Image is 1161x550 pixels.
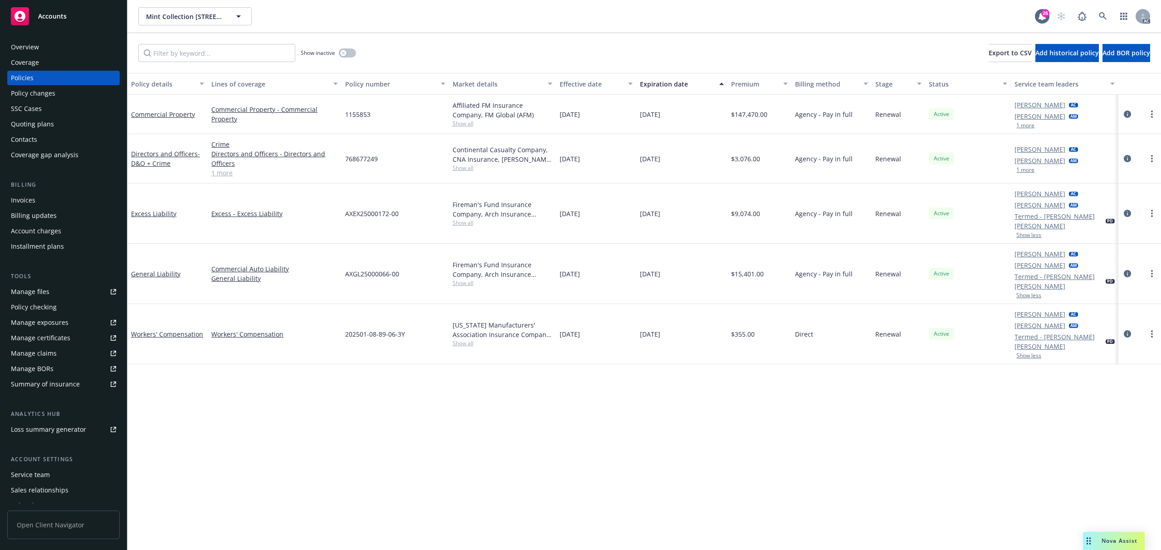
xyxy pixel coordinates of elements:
span: Nova Assist [1102,537,1137,545]
button: Mint Collection [STREET_ADDRESS][PERSON_NAME] Condominium Owners' Association [138,7,252,25]
span: [DATE] [640,110,660,119]
div: Billing method [795,79,858,89]
span: Renewal [875,154,901,164]
a: Start snowing [1052,7,1070,25]
a: Commercial Property [131,110,195,119]
a: Report a Bug [1073,7,1091,25]
div: Loss summary generator [11,422,86,437]
div: Manage certificates [11,331,70,345]
div: Affiliated FM Insurance Company, FM Global (AFM) [453,101,552,120]
span: Add BOR policy [1102,48,1150,57]
span: [DATE] [640,329,660,339]
span: Show all [453,279,552,287]
span: Active [932,209,951,217]
button: Add historical policy [1035,44,1099,62]
span: $15,401.00 [731,269,764,279]
div: Account settings [7,455,120,464]
button: Show less [1016,232,1041,238]
a: [PERSON_NAME] [1015,249,1065,259]
div: Fireman's Fund Insurance Company, Arch Insurance Company, Axon Underwriting Services, LLC [453,200,552,219]
div: Status [929,79,997,89]
div: Sales relationships [11,483,68,497]
div: Tools [7,272,120,281]
span: [DATE] [560,209,580,218]
button: Stage [872,73,925,95]
a: circleInformation [1122,328,1133,339]
a: Contacts [7,132,120,147]
span: AXEX25000172-00 [345,209,399,218]
div: Effective date [560,79,623,89]
div: Drag to move [1083,532,1094,550]
button: 1 more [1016,167,1034,173]
span: Show all [453,120,552,127]
a: more [1146,208,1157,219]
a: Excess - Excess Liability [211,209,338,218]
a: Account charges [7,224,120,238]
div: Analytics hub [7,410,120,419]
span: Agency - Pay in full [795,209,853,218]
span: Renewal [875,110,901,119]
a: Excess Liability [131,209,176,218]
a: Loss summary generator [7,422,120,437]
span: Renewal [875,329,901,339]
span: Direct [795,329,813,339]
a: [PERSON_NAME] [1015,100,1065,110]
span: Manage exposures [7,315,120,330]
div: Coverage [11,55,39,70]
button: Effective date [556,73,636,95]
span: Agency - Pay in full [795,110,853,119]
span: Open Client Navigator [7,511,120,539]
div: Policy checking [11,300,57,314]
div: Service team [11,468,50,482]
button: Premium [727,73,792,95]
div: Service team leaders [1015,79,1104,89]
a: Commercial Auto Liability [211,264,338,274]
div: Billing updates [11,208,57,223]
span: $147,470.00 [731,110,767,119]
button: Nova Assist [1083,532,1145,550]
div: Lines of coverage [211,79,328,89]
a: more [1146,328,1157,339]
span: Renewal [875,269,901,279]
span: [DATE] [560,110,580,119]
a: [PERSON_NAME] [1015,145,1065,154]
div: Coverage gap analysis [11,148,78,162]
div: Fireman's Fund Insurance Company, Arch Insurance Company, Axon Underwriting Services, LLC [453,260,552,279]
div: Policies [11,71,34,85]
div: Policy details [131,79,194,89]
div: Manage exposures [11,315,68,330]
a: Sales relationships [7,483,120,497]
span: [DATE] [560,329,580,339]
span: Active [932,330,951,338]
a: [PERSON_NAME] [1015,261,1065,270]
div: Market details [453,79,542,89]
span: $9,074.00 [731,209,760,218]
a: Service team [7,468,120,482]
button: 1 more [1016,123,1034,128]
a: [PERSON_NAME] [1015,200,1065,210]
a: Policy checking [7,300,120,314]
div: Account charges [11,224,61,238]
span: Show inactive [301,49,335,57]
a: Coverage gap analysis [7,148,120,162]
div: Expiration date [640,79,714,89]
a: Policy changes [7,86,120,101]
div: Premium [731,79,778,89]
span: 202501-08-89-06-3Y [345,329,405,339]
span: Active [932,270,951,278]
button: Show less [1016,353,1041,358]
span: 768677249 [345,154,378,164]
div: SSC Cases [11,101,42,116]
a: General Liability [131,270,180,278]
div: Quoting plans [11,117,54,131]
span: AXGL25000066-00 [345,269,399,279]
span: Agency - Pay in full [795,269,853,279]
button: Market details [449,73,556,95]
span: Active [932,154,951,163]
a: Termed - [PERSON_NAME] [PERSON_NAME] [1015,332,1102,351]
a: Overview [7,40,120,54]
a: more [1146,109,1157,120]
a: Invoices [7,193,120,207]
a: Policies [7,71,120,85]
span: Show all [453,219,552,227]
